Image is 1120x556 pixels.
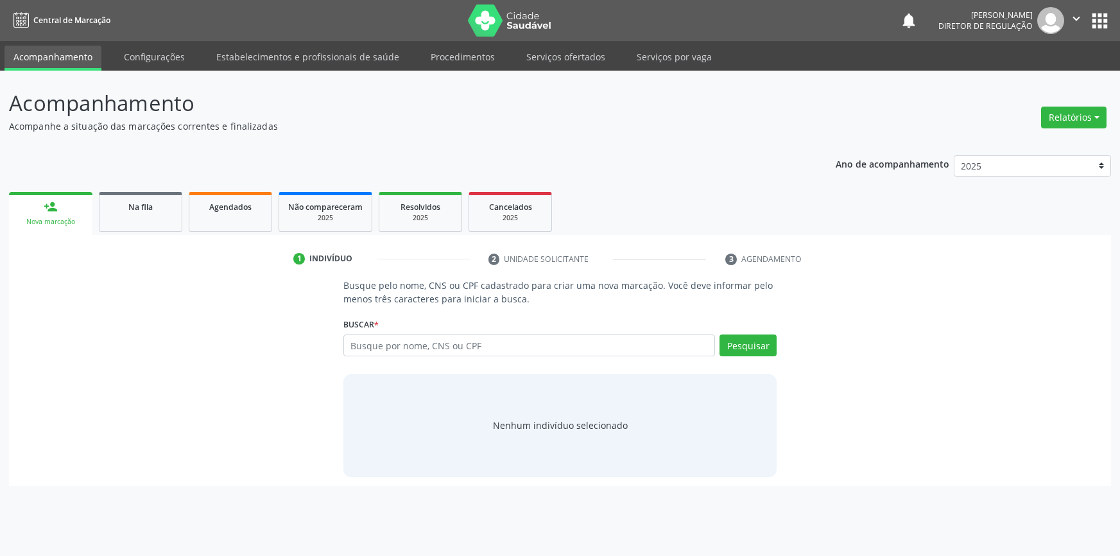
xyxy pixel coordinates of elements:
span: Diretor de regulação [938,21,1033,31]
div: 1 [293,253,305,265]
a: Central de Marcação [9,10,110,31]
button: Pesquisar [719,334,777,356]
label: Buscar [343,315,379,334]
a: Serviços ofertados [517,46,614,68]
a: Serviços por vaga [628,46,721,68]
img: img [1037,7,1064,34]
p: Acompanhamento [9,87,780,119]
div: [PERSON_NAME] [938,10,1033,21]
a: Procedimentos [422,46,504,68]
button: apps [1089,10,1111,32]
span: Na fila [128,202,153,213]
span: Agendados [209,202,252,213]
i:  [1069,12,1083,26]
button: notifications [900,12,918,30]
input: Busque por nome, CNS ou CPF [343,334,716,356]
a: Configurações [115,46,194,68]
p: Busque pelo nome, CNS ou CPF cadastrado para criar uma nova marcação. Você deve informar pelo men... [343,279,777,306]
div: Nova marcação [18,217,83,227]
a: Estabelecimentos e profissionais de saúde [207,46,408,68]
div: 2025 [478,213,542,223]
a: Acompanhamento [4,46,101,71]
div: 2025 [388,213,452,223]
span: Cancelados [489,202,532,213]
div: Indivíduo [309,253,352,265]
span: Central de Marcação [33,15,110,26]
span: Resolvidos [401,202,440,213]
div: Nenhum indivíduo selecionado [493,419,628,432]
p: Acompanhe a situação das marcações correntes e finalizadas [9,119,780,133]
span: Não compareceram [288,202,363,213]
p: Ano de acompanhamento [836,155,949,171]
div: 2025 [288,213,363,223]
div: person_add [44,200,58,214]
button:  [1064,7,1089,34]
button: Relatórios [1041,107,1107,128]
